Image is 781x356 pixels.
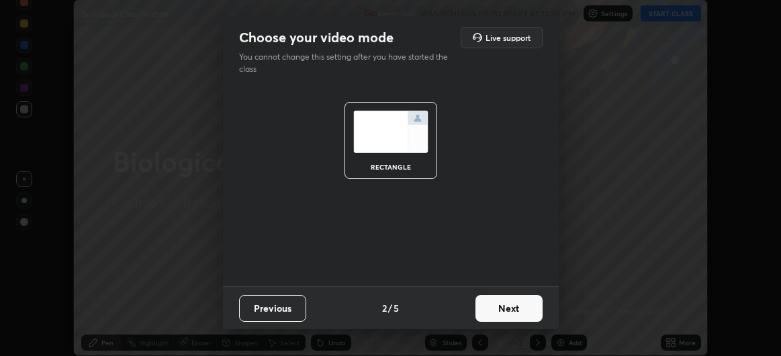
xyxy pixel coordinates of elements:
button: Next [475,295,543,322]
img: normalScreenIcon.ae25ed63.svg [353,111,428,153]
h4: 2 [382,301,387,315]
p: You cannot change this setting after you have started the class [239,51,457,75]
div: rectangle [364,164,418,170]
h4: 5 [394,301,399,315]
h2: Choose your video mode [239,29,394,46]
h5: Live support [486,34,531,42]
h4: / [388,301,392,315]
button: Previous [239,295,306,322]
